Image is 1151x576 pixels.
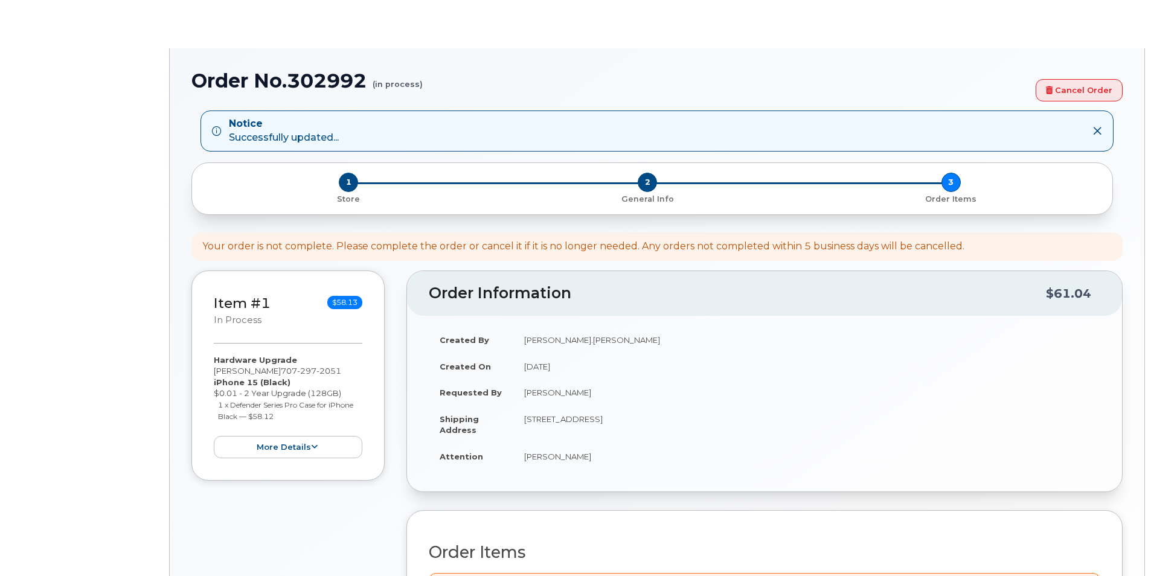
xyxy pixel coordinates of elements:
p: General Info [501,194,795,205]
td: [STREET_ADDRESS] [513,406,1100,443]
strong: Attention [440,452,483,461]
div: Successfully updated... [229,117,339,145]
small: (in process) [373,70,423,89]
strong: Created By [440,335,489,345]
span: 707 [281,366,341,376]
td: [PERSON_NAME] [513,379,1100,406]
h2: Order Items [429,543,1100,562]
div: Your order is not complete. Please complete the order or cancel it if it is no longer needed. Any... [202,240,964,254]
span: 1 [339,173,358,192]
h2: Order Information [429,285,1046,302]
strong: Hardware Upgrade [214,355,297,365]
strong: iPhone 15 (Black) [214,377,290,387]
span: 2 [638,173,657,192]
small: 1 x Defender Series Pro Case for iPhone Black — $58.12 [218,400,353,421]
div: $61.04 [1046,282,1091,305]
strong: Requested By [440,388,502,397]
a: 2 General Info [496,192,800,205]
span: 297 [297,366,316,376]
td: [DATE] [513,353,1100,380]
h1: Order No.302992 [191,70,1030,91]
a: Item #1 [214,295,271,312]
button: more details [214,436,362,458]
td: [PERSON_NAME].[PERSON_NAME] [513,327,1100,353]
strong: Notice [229,117,339,131]
strong: Created On [440,362,491,371]
a: 1 Store [202,192,496,205]
strong: Shipping Address [440,414,479,435]
span: $58.13 [327,296,362,309]
span: 2051 [316,366,341,376]
div: [PERSON_NAME] $0.01 - 2 Year Upgrade (128GB) [214,354,362,458]
small: in process [214,315,261,325]
a: Cancel Order [1036,79,1123,101]
td: [PERSON_NAME] [513,443,1100,470]
p: Store [207,194,491,205]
